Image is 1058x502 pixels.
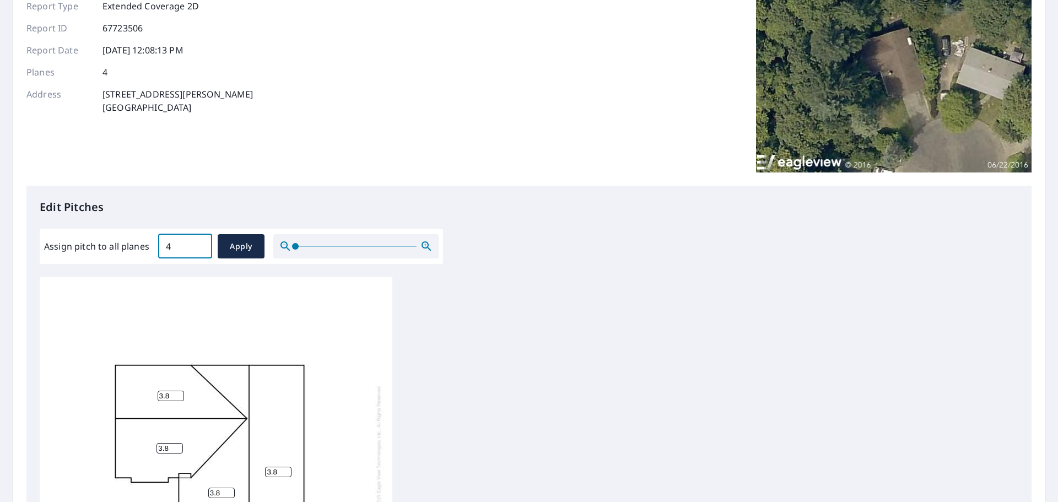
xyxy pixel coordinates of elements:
[102,66,107,79] p: 4
[218,234,264,258] button: Apply
[26,44,93,57] p: Report Date
[26,88,93,114] p: Address
[226,240,256,253] span: Apply
[26,21,93,35] p: Report ID
[102,44,183,57] p: [DATE] 12:08:13 PM
[102,88,253,114] p: [STREET_ADDRESS][PERSON_NAME] [GEOGRAPHIC_DATA]
[40,199,1018,215] p: Edit Pitches
[26,66,93,79] p: Planes
[44,240,149,253] label: Assign pitch to all planes
[158,231,212,262] input: 00.0
[102,21,143,35] p: 67723506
